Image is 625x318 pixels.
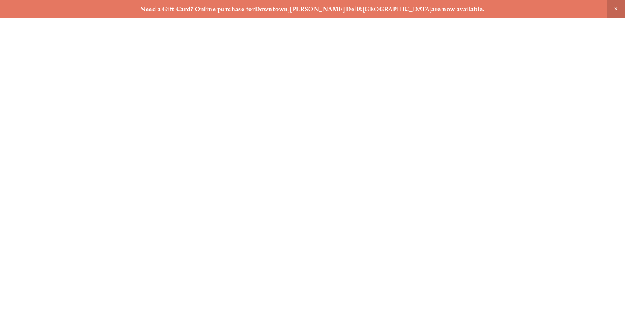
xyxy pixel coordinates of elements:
strong: & [358,5,362,13]
a: Downtown [255,5,288,13]
strong: , [288,5,290,13]
strong: Need a Gift Card? Online purchase for [140,5,255,13]
strong: are now available. [431,5,484,13]
a: [PERSON_NAME] Dell [290,5,358,13]
a: [GEOGRAPHIC_DATA] [363,5,432,13]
